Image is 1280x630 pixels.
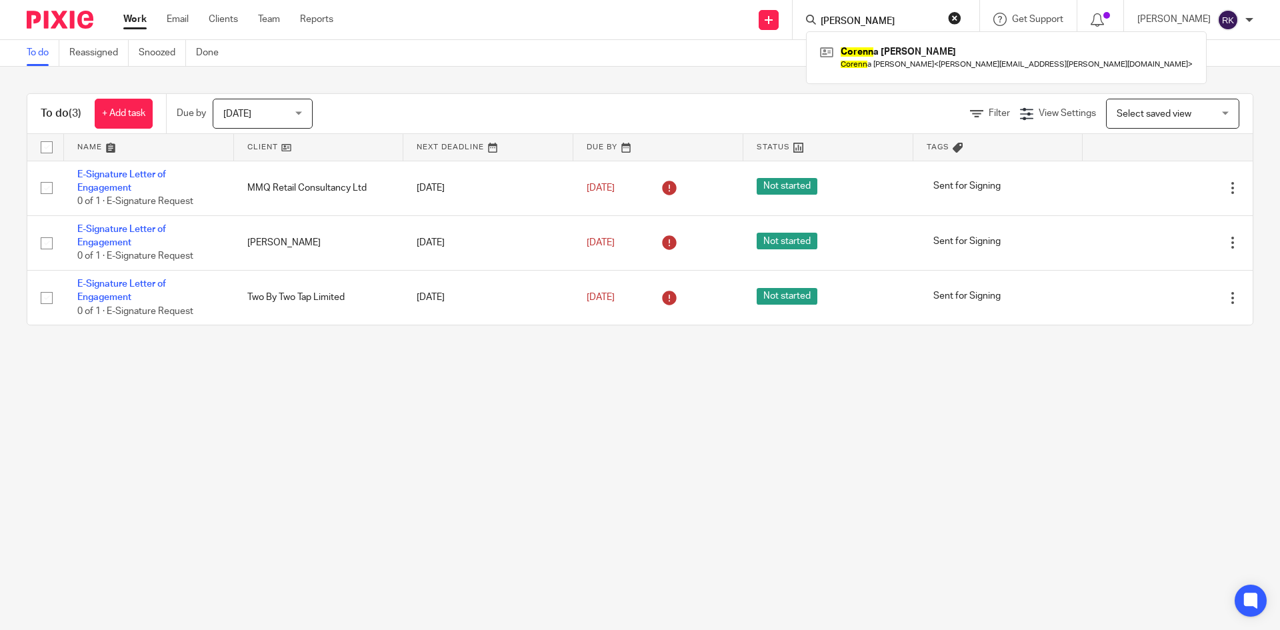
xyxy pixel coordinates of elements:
td: [DATE] [403,215,573,270]
a: Work [123,13,147,26]
span: Not started [757,288,817,305]
span: Get Support [1012,15,1063,24]
a: To do [27,40,59,66]
span: [DATE] [587,238,615,247]
input: Search [819,16,939,28]
span: Filter [989,109,1010,118]
span: Sent for Signing [927,178,1007,195]
td: [DATE] [403,270,573,325]
a: E-Signature Letter of Engagement [77,225,166,247]
a: E-Signature Letter of Engagement [77,279,166,302]
a: Snoozed [139,40,186,66]
span: Not started [757,233,817,249]
span: 0 of 1 · E-Signature Request [77,197,193,206]
td: Two By Two Tap Limited [234,270,404,325]
a: Done [196,40,229,66]
td: [DATE] [403,161,573,215]
a: + Add task [95,99,153,129]
span: 0 of 1 · E-Signature Request [77,252,193,261]
img: svg%3E [1217,9,1239,31]
a: Email [167,13,189,26]
p: [PERSON_NAME] [1137,13,1211,26]
span: [DATE] [587,183,615,193]
span: Select saved view [1117,109,1191,119]
a: Reports [300,13,333,26]
span: Sent for Signing [927,288,1007,305]
td: MMQ Retail Consultancy Ltd [234,161,404,215]
button: Clear [948,11,961,25]
a: E-Signature Letter of Engagement [77,170,166,193]
span: [DATE] [223,109,251,119]
span: [DATE] [587,293,615,302]
a: Clients [209,13,238,26]
span: 0 of 1 · E-Signature Request [77,307,193,316]
p: Due by [177,107,206,120]
a: Reassigned [69,40,129,66]
a: Team [258,13,280,26]
span: (3) [69,108,81,119]
h1: To do [41,107,81,121]
span: View Settings [1039,109,1096,118]
td: [PERSON_NAME] [234,215,404,270]
span: Not started [757,178,817,195]
span: Sent for Signing [927,233,1007,249]
span: Tags [927,143,949,151]
img: Pixie [27,11,93,29]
